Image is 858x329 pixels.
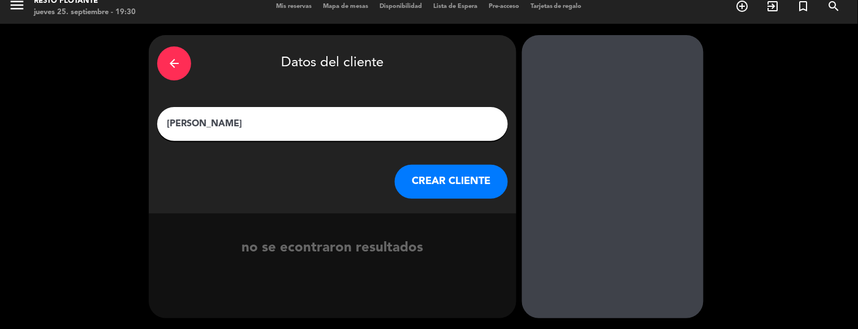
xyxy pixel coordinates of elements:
[34,7,136,18] div: jueves 25. septiembre - 19:30
[270,3,317,10] span: Mis reservas
[149,237,516,259] div: no se econtraron resultados
[525,3,588,10] span: Tarjetas de regalo
[374,3,428,10] span: Disponibilidad
[166,116,499,132] input: Escriba nombre, correo electrónico o número de teléfono...
[483,3,525,10] span: Pre-acceso
[428,3,483,10] span: Lista de Espera
[157,44,508,83] div: Datos del cliente
[395,165,508,199] button: CREAR CLIENTE
[317,3,374,10] span: Mapa de mesas
[167,57,181,70] i: arrow_back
